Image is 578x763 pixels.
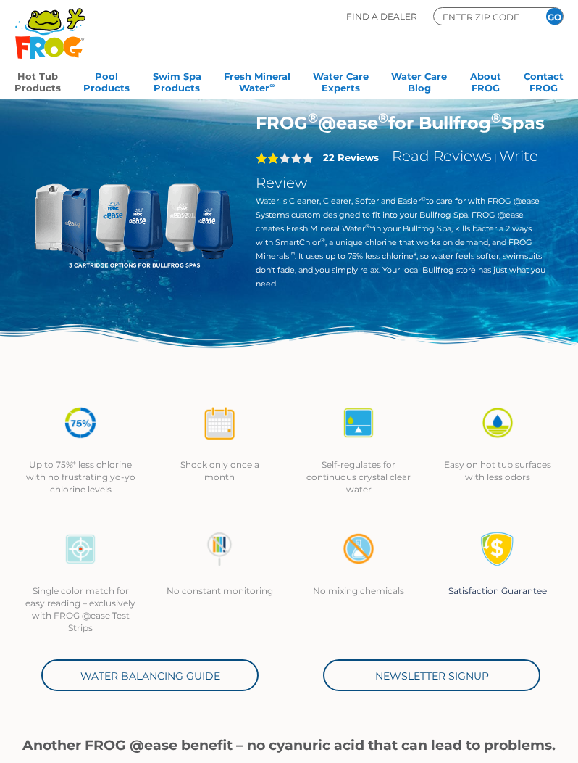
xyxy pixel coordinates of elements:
img: icon-atease-color-match [63,532,98,566]
h1: Another FROG @ease benefit – no cyanuric acid that can lead to problems. [11,738,567,754]
sup: ® [378,110,388,126]
strong: 22 Reviews [323,152,379,163]
p: Up to 75%* less chlorine with no frustrating yo-yo chlorine levels [25,458,135,495]
sup: ™ [289,250,295,257]
sup: ® [320,236,325,244]
img: icon-atease-75percent-less [63,405,98,440]
a: Water CareBlog [391,66,447,95]
a: PoolProducts [83,66,130,95]
p: Find A Dealer [346,7,417,25]
span: 2 [256,152,279,164]
input: Zip Code Form [441,10,528,23]
sup: ®∞ [365,223,374,230]
a: Newsletter Signup [323,659,540,691]
p: Self-regulates for continuous crystal clear water [303,458,414,495]
a: ContactFROG [524,66,564,95]
a: Swim SpaProducts [153,66,201,95]
input: GO [546,8,563,25]
h1: FROG @ease for Bullfrog Spas [256,112,546,133]
img: icon-atease-shock-once [202,405,237,440]
p: Shock only once a month [164,458,275,483]
span: | [494,152,497,163]
img: no-mixing1 [341,532,376,566]
p: No mixing chemicals [303,585,414,597]
p: Single color match for easy reading – exclusively with FROG @ease Test Strips [25,585,135,634]
a: Fresh MineralWater∞ [224,66,290,95]
a: Water Balancing Guide [41,659,259,691]
a: AboutFROG [470,66,501,95]
a: Read Reviews [392,147,492,165]
img: no-constant-monitoring1 [202,532,237,566]
a: Satisfaction Guarantee [448,585,547,596]
img: icon-atease-easy-on [480,405,515,440]
a: Hot TubProducts [14,66,61,95]
a: Water CareExperts [313,66,369,95]
p: Easy on hot tub surfaces with less odors [443,458,553,483]
img: Satisfaction Guarantee Icon [480,532,515,566]
p: Water is Cleaner, Clearer, Softer and Easier to care for with FROG @ease Systems custom designed ... [256,194,546,291]
img: bullfrog-product-hero.png [33,112,234,314]
sup: ® [491,110,501,126]
sup: ∞ [269,81,275,89]
p: No constant monitoring [164,585,275,597]
sup: ® [308,110,318,126]
sup: ® [421,195,426,202]
img: icon-atease-self-regulates [341,405,376,440]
